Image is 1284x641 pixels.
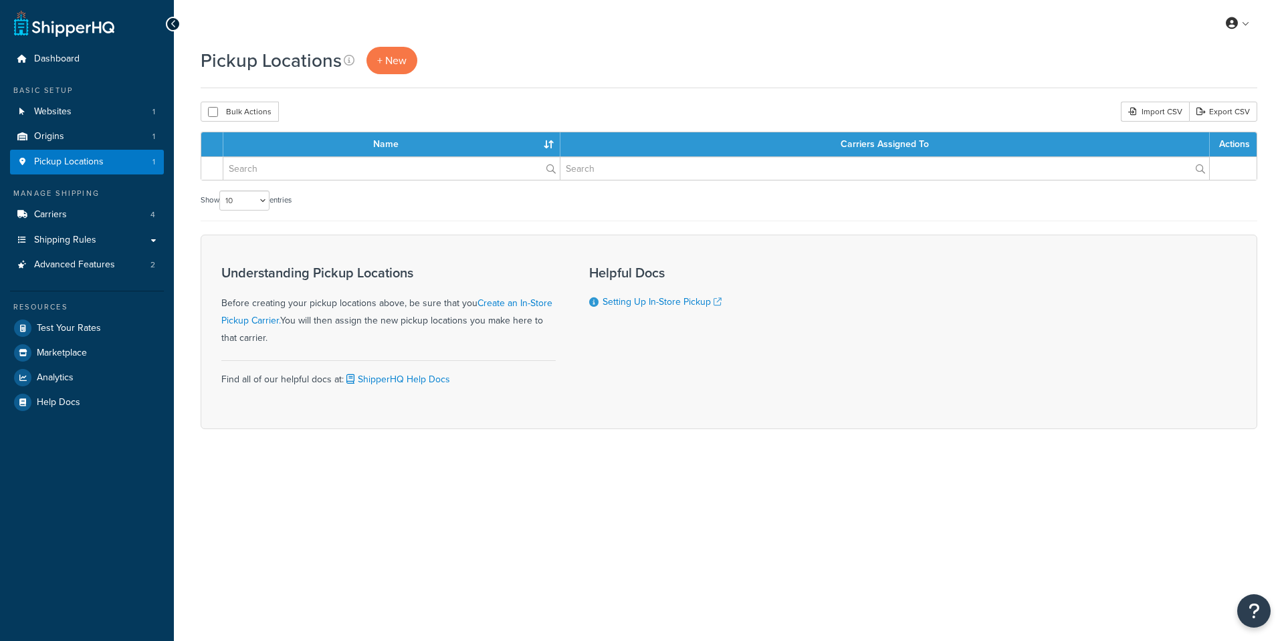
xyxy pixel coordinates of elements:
[10,253,164,277] li: Advanced Features
[14,10,114,37] a: ShipperHQ Home
[201,190,292,211] label: Show entries
[34,209,67,221] span: Carriers
[223,157,560,180] input: Search
[589,265,736,280] h3: Helpful Docs
[10,100,164,124] a: Websites 1
[152,156,155,168] span: 1
[10,301,164,313] div: Resources
[10,124,164,149] a: Origins 1
[10,390,164,414] a: Help Docs
[152,106,155,118] span: 1
[10,150,164,174] a: Pickup Locations 1
[37,372,74,384] span: Analytics
[201,47,342,74] h1: Pickup Locations
[10,150,164,174] li: Pickup Locations
[344,372,450,386] a: ShipperHQ Help Docs
[10,316,164,340] a: Test Your Rates
[152,131,155,142] span: 1
[221,360,556,388] div: Find all of our helpful docs at:
[150,209,155,221] span: 4
[1210,132,1257,156] th: Actions
[10,100,164,124] li: Websites
[10,341,164,365] a: Marketplace
[34,235,96,246] span: Shipping Rules
[1121,102,1189,122] div: Import CSV
[10,85,164,96] div: Basic Setup
[150,259,155,271] span: 2
[1189,102,1257,122] a: Export CSV
[10,203,164,227] li: Carriers
[10,253,164,277] a: Advanced Features 2
[221,265,556,347] div: Before creating your pickup locations above, be sure that you You will then assign the new pickup...
[34,156,104,168] span: Pickup Locations
[10,124,164,149] li: Origins
[37,348,87,359] span: Marketplace
[10,188,164,199] div: Manage Shipping
[10,366,164,390] a: Analytics
[10,203,164,227] a: Carriers 4
[34,53,80,65] span: Dashboard
[219,190,270,211] select: Showentries
[37,397,80,408] span: Help Docs
[221,265,556,280] h3: Understanding Pickup Locations
[223,132,560,156] th: Name
[201,102,279,122] button: Bulk Actions
[10,228,164,253] a: Shipping Rules
[366,47,417,74] a: + New
[34,259,115,271] span: Advanced Features
[1237,594,1271,628] button: Open Resource Center
[560,132,1210,156] th: Carriers Assigned To
[34,131,64,142] span: Origins
[377,53,407,68] span: + New
[37,323,101,334] span: Test Your Rates
[603,295,722,309] a: Setting Up In-Store Pickup
[560,157,1209,180] input: Search
[10,47,164,72] a: Dashboard
[34,106,72,118] span: Websites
